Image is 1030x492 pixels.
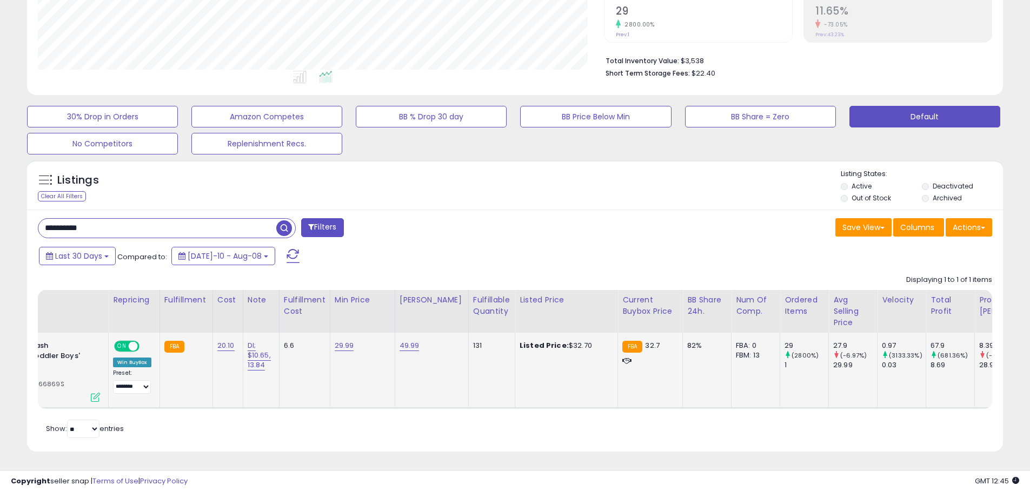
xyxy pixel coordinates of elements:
h5: Listings [57,173,99,188]
div: Velocity [882,294,921,306]
small: (2800%) [792,351,819,360]
div: 67.9 [931,341,974,351]
a: 49.99 [400,340,420,351]
span: Compared to: [117,252,167,262]
button: Filters [301,218,343,237]
span: ON [115,342,129,351]
div: Avg Selling Price [833,294,873,328]
a: Privacy Policy [140,476,188,486]
span: OFF [138,342,155,351]
b: Total Inventory Value: [606,56,679,65]
small: Prev: 1 [616,31,629,38]
button: Save View [835,218,892,237]
div: Total Profit [931,294,970,317]
div: Min Price [335,294,390,306]
div: Cost [217,294,238,306]
button: No Competitors [27,133,178,154]
p: Listing States: [841,169,1003,179]
button: Last 30 Days [39,247,116,265]
button: 30% Drop in Orders [27,106,178,127]
strong: Copyright [11,476,50,486]
label: Active [852,181,872,191]
div: Current Buybox Price [622,294,678,317]
div: Fulfillable Quantity [473,294,510,317]
span: $22.40 [692,68,715,78]
label: Archived [933,193,962,203]
span: Columns [900,222,934,233]
small: -73.05% [820,21,848,29]
label: Out of Stock [852,193,891,203]
div: 27.9 [833,341,877,351]
span: Last 30 Days [55,251,102,261]
button: BB % Drop 30 day [356,106,507,127]
small: (-71.05%) [986,351,1015,360]
div: seller snap | | [11,476,188,487]
button: Amazon Competes [191,106,342,127]
div: Listed Price [520,294,613,306]
button: Replenishment Recs. [191,133,342,154]
button: BB Share = Zero [685,106,836,127]
div: 6.6 [284,341,322,351]
button: Actions [946,218,992,237]
div: FBM: 13 [736,351,772,360]
div: Num of Comp. [736,294,775,317]
small: (3133.33%) [889,351,922,360]
span: Show: entries [46,423,124,434]
span: 2025-09-8 12:45 GMT [975,476,1019,486]
div: Clear All Filters [38,191,86,201]
div: 82% [687,341,723,351]
a: DI; $10.65, 13.84 [248,340,271,370]
span: [DATE]-10 - Aug-08 [188,251,262,261]
label: Deactivated [933,181,973,191]
div: 29.99 [833,360,877,370]
div: FBA: 0 [736,341,772,351]
button: Default [849,106,1000,127]
div: Fulfillment Cost [284,294,325,317]
button: BB Price Below Min [520,106,671,127]
div: 8.69 [931,360,974,370]
div: Fulfillment [164,294,208,306]
div: 0.97 [882,341,926,351]
h2: 11.65% [815,5,992,19]
small: FBA [164,341,184,353]
button: [DATE]-10 - Aug-08 [171,247,275,265]
div: Displaying 1 to 1 of 1 items [906,275,992,285]
div: 1 [785,360,828,370]
div: Ordered Items [785,294,824,317]
div: BB Share 24h. [687,294,727,317]
b: Listed Price: [520,340,569,351]
a: 20.10 [217,340,235,351]
div: Note [248,294,275,306]
span: 32.7 [645,340,660,351]
div: $32.70 [520,341,609,351]
small: FBA [622,341,642,353]
div: [PERSON_NAME] [400,294,464,306]
div: 131 [473,341,507,351]
div: 29 [785,341,828,351]
small: 2800.00% [621,21,654,29]
div: Preset: [113,369,151,394]
a: Terms of Use [92,476,138,486]
small: (681.36%) [938,351,968,360]
small: (-6.97%) [840,351,867,360]
li: $3,538 [606,53,984,66]
h2: 29 [616,5,792,19]
div: 0.03 [882,360,926,370]
div: Repricing [113,294,155,306]
b: Short Term Storage Fees: [606,69,690,78]
a: 29.99 [335,340,354,351]
div: Win BuyBox [113,358,151,367]
button: Columns [893,218,944,237]
small: Prev: 43.23% [815,31,844,38]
